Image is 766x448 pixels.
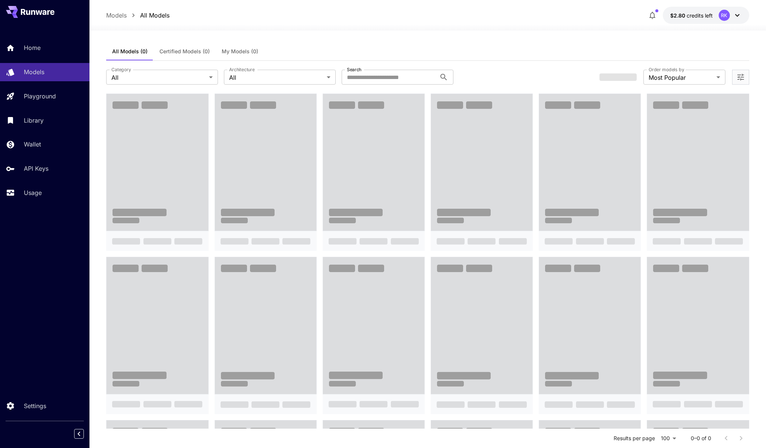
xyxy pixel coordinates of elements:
span: All Models (0) [112,48,148,55]
div: Collapse sidebar [80,427,89,441]
div: 100 [658,433,679,444]
span: credits left [687,12,713,19]
p: Models [24,67,44,76]
span: Most Popular [649,73,713,82]
label: Search [347,66,361,73]
button: $2.80453RK [663,7,749,24]
label: Category [111,66,131,73]
span: My Models (0) [222,48,258,55]
p: Settings [24,401,46,410]
a: Models [106,11,127,20]
span: Certified Models (0) [159,48,210,55]
div: RK [719,10,730,21]
span: All [229,73,324,82]
label: Architecture [229,66,254,73]
button: Collapse sidebar [74,429,84,439]
p: Usage [24,188,42,197]
p: Wallet [24,140,41,149]
span: $2.80 [670,12,687,19]
p: Library [24,116,44,125]
button: Open more filters [736,73,745,82]
p: Results per page [614,435,655,442]
a: All Models [140,11,170,20]
p: Playground [24,92,56,101]
div: $2.80453 [670,12,713,19]
p: 0–0 of 0 [691,435,711,442]
nav: breadcrumb [106,11,170,20]
span: All [111,73,206,82]
label: Order models by [649,66,684,73]
p: Home [24,43,41,52]
p: API Keys [24,164,48,173]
